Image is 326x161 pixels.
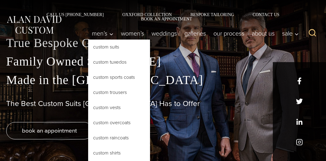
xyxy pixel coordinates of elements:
a: Custom Suits [88,40,150,54]
img: Alan David Custom [6,15,62,35]
a: Custom Overcoats [88,115,150,130]
a: Call Us [PHONE_NUMBER] [37,12,113,17]
a: Custom Shirts [88,146,150,160]
a: Galleries [181,27,210,40]
button: View Search Form [305,26,320,41]
a: book an appointment [6,122,93,139]
span: Sale [282,30,299,36]
nav: Secondary Navigation [6,12,320,21]
h1: The Best Custom Suits [GEOGRAPHIC_DATA] Has to Offer [6,99,320,108]
a: Book an Appointment [132,17,194,21]
a: Custom Tuxedos [88,55,150,70]
a: Custom Raincoats [88,130,150,145]
a: Oxxford Collection [113,12,181,17]
a: Custom Vests [88,100,150,115]
iframe: Opens a widget where you can chat to one of our agents [286,142,320,158]
a: Our Process [210,27,248,40]
nav: Primary Navigation [88,27,302,40]
a: About Us [248,27,278,40]
a: Women’s [117,27,148,40]
a: Contact Us [243,12,289,17]
p: True Bespoke Garments Family Owned Since [DATE] Made in the [GEOGRAPHIC_DATA] [6,34,320,89]
span: Men’s [92,30,114,36]
a: Bespoke Tailoring [181,12,243,17]
a: Custom Sports Coats [88,70,150,85]
span: book an appointment [22,126,77,135]
a: Custom Trousers [88,85,150,100]
a: weddings [148,27,181,40]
